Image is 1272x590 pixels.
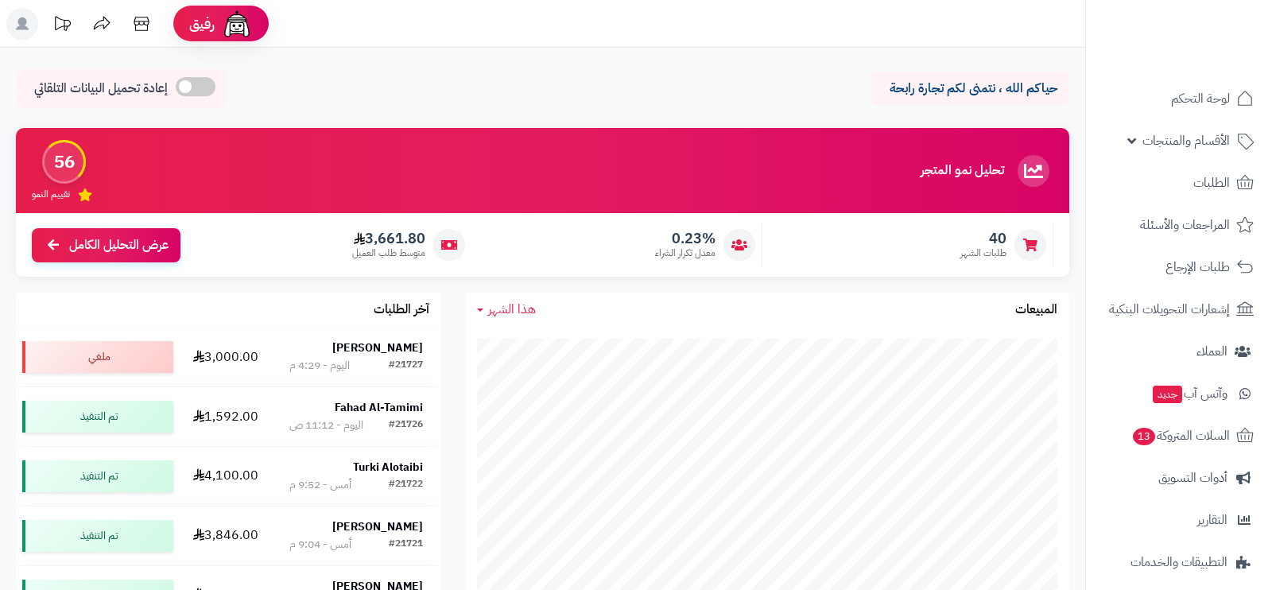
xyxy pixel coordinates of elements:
a: عرض التحليل الكامل [32,228,180,262]
div: تم التنفيذ [22,520,173,552]
td: 4,100.00 [180,447,271,506]
a: طلبات الإرجاع [1096,248,1262,286]
div: ملغي [22,341,173,373]
span: طلبات الإرجاع [1165,256,1230,278]
h3: تحليل نمو المتجر [921,164,1004,178]
span: عرض التحليل الكامل [69,236,169,254]
a: لوحة التحكم [1096,80,1262,118]
span: التقارير [1197,509,1227,531]
td: 3,000.00 [180,328,271,386]
span: إعادة تحميل البيانات التلقائي [34,80,168,98]
strong: [PERSON_NAME] [332,518,423,535]
td: 3,846.00 [180,507,271,565]
div: أمس - 9:52 م [289,477,351,493]
a: هذا الشهر [477,301,536,319]
span: أدوات التسويق [1158,467,1227,489]
a: أدوات التسويق [1096,459,1262,497]
strong: Fahad Al-Tamimi [335,399,423,416]
span: 40 [960,230,1006,247]
span: معدل تكرار الشراء [655,246,715,260]
span: 0.23% [655,230,715,247]
strong: [PERSON_NAME] [332,340,423,356]
span: الأقسام والمنتجات [1142,130,1230,152]
a: المراجعات والأسئلة [1096,206,1262,244]
div: #21726 [389,417,423,433]
div: اليوم - 11:12 ص [289,417,363,433]
div: أمس - 9:04 م [289,537,351,553]
span: هذا الشهر [488,300,536,319]
span: جديد [1153,386,1182,403]
span: السلات المتروكة [1131,425,1230,447]
span: إشعارات التحويلات البنكية [1109,298,1230,320]
a: الطلبات [1096,164,1262,202]
a: إشعارات التحويلات البنكية [1096,290,1262,328]
img: logo-2.png [1164,12,1257,45]
span: الطلبات [1193,172,1230,194]
img: ai-face.png [221,8,253,40]
h3: المبيعات [1015,303,1057,317]
h3: آخر الطلبات [374,303,429,317]
div: تم التنفيذ [22,401,173,433]
p: حياكم الله ، نتمنى لكم تجارة رابحة [882,80,1057,98]
span: رفيق [189,14,215,33]
span: لوحة التحكم [1171,87,1230,110]
span: العملاء [1196,340,1227,363]
a: العملاء [1096,332,1262,371]
td: 1,592.00 [180,387,271,446]
a: السلات المتروكة13 [1096,417,1262,455]
a: التطبيقات والخدمات [1096,543,1262,581]
a: التقارير [1096,501,1262,539]
span: تقييم النمو [32,188,70,201]
div: #21727 [389,358,423,374]
div: #21722 [389,477,423,493]
span: 13 [1133,428,1155,445]
a: وآتس آبجديد [1096,375,1262,413]
strong: Turki Alotaibi [353,459,423,475]
span: التطبيقات والخدمات [1130,551,1227,573]
span: وآتس آب [1151,382,1227,405]
span: 3,661.80 [352,230,425,247]
span: المراجعات والأسئلة [1140,214,1230,236]
div: اليوم - 4:29 م [289,358,350,374]
div: تم التنفيذ [22,460,173,492]
a: تحديثات المنصة [42,8,82,44]
div: #21721 [389,537,423,553]
span: طلبات الشهر [960,246,1006,260]
span: متوسط طلب العميل [352,246,425,260]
